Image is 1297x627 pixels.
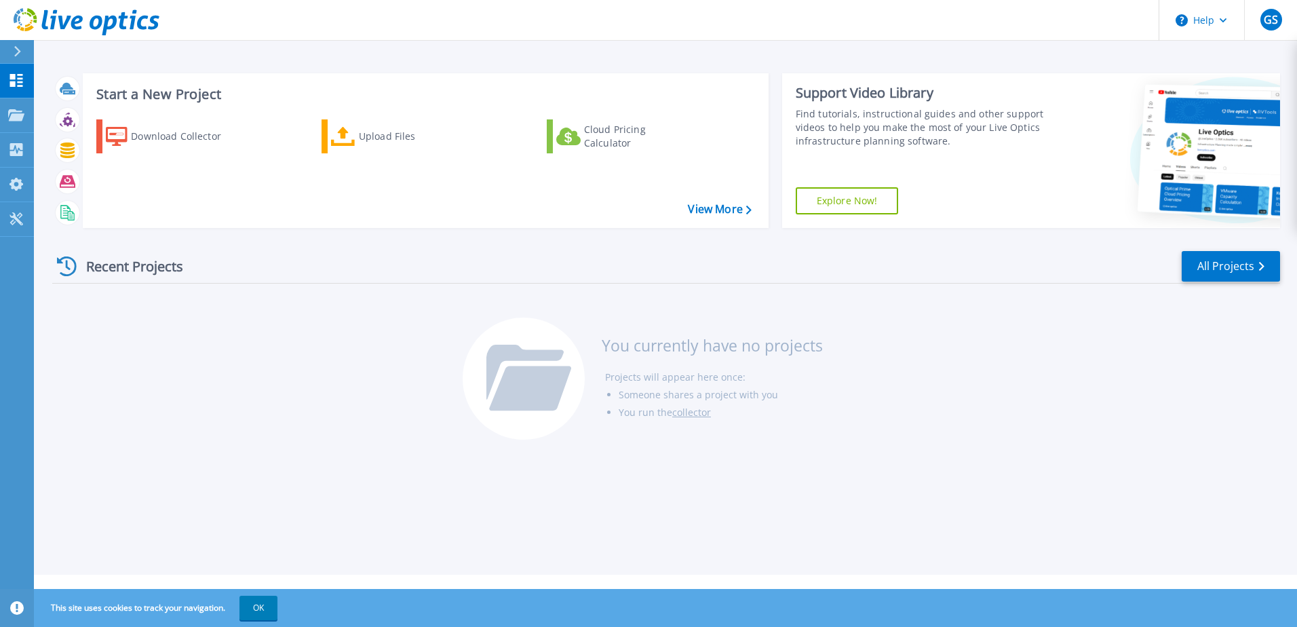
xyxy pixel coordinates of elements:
div: Recent Projects [52,250,201,283]
a: Upload Files [322,119,473,153]
a: Explore Now! [796,187,899,214]
a: Download Collector [96,119,248,153]
a: View More [688,203,751,216]
h3: You currently have no projects [602,338,823,353]
div: Upload Files [359,123,467,150]
div: Support Video Library [796,84,1049,102]
span: GS [1264,14,1278,25]
h3: Start a New Project [96,87,751,102]
li: Someone shares a project with you [619,386,823,404]
div: Cloud Pricing Calculator [584,123,693,150]
a: collector [672,406,711,419]
button: OK [239,596,277,620]
div: Find tutorials, instructional guides and other support videos to help you make the most of your L... [796,107,1049,148]
span: This site uses cookies to track your navigation. [37,596,277,620]
div: Download Collector [131,123,239,150]
li: Projects will appear here once: [605,368,823,386]
a: All Projects [1182,251,1280,282]
li: You run the [619,404,823,421]
a: Cloud Pricing Calculator [547,119,698,153]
